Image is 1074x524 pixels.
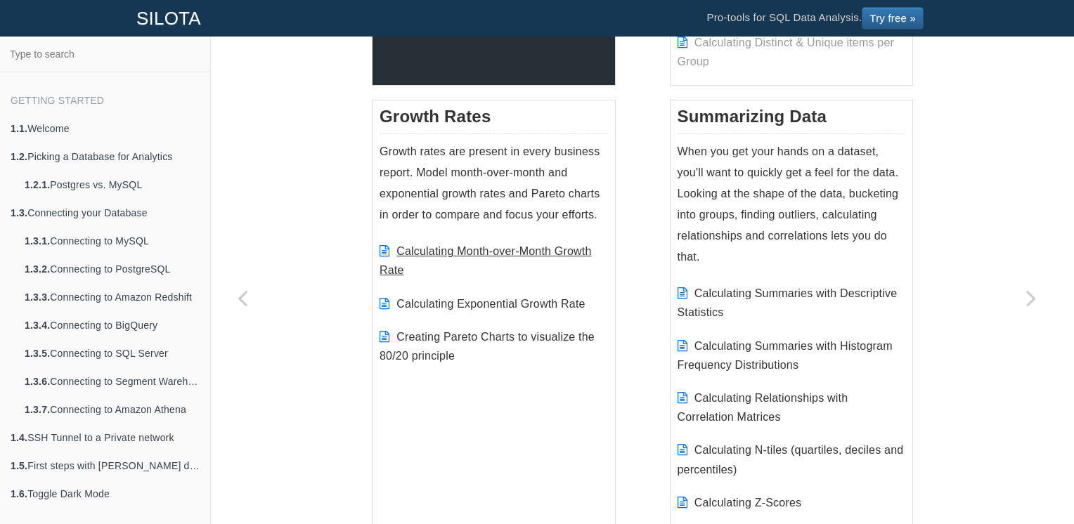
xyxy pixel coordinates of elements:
[678,107,906,133] h3: Summarizing Data
[11,488,27,499] b: 1.6.
[14,339,210,367] a: 1.3.5.Connecting to SQL Server
[14,171,210,199] a: 1.2.1.Postgres vs. MySQL
[25,376,50,387] b: 1.3.6.
[25,292,50,303] b: 1.3.3.
[396,298,585,310] a: Calculating Exponential Growth Rate
[11,460,27,471] b: 1.5.
[999,72,1063,524] a: Next page: Calculating Running Total
[14,395,210,424] a: 1.3.7.Connecting to Amazon Athena
[14,283,210,311] a: 1.3.3.Connecting to Amazon Redshift
[380,107,608,133] h3: Growth Rates
[211,72,274,524] a: Previous page: Toggle Dark Mode
[11,207,27,218] b: 1.3.
[25,320,50,331] b: 1.3.4.
[862,7,924,30] a: Try free »
[11,151,27,162] b: 1.2.
[25,263,50,275] b: 1.3.2.
[678,340,893,371] a: Calculating Summaries with Histogram Frequency Distributions
[14,227,210,255] a: 1.3.1.Connecting to MySQL
[14,311,210,339] a: 1.3.4.Connecting to BigQuery
[25,404,50,415] b: 1.3.7.
[678,287,898,318] a: Calculating Summaries with Descriptive Statistics
[380,331,595,362] a: Creating Pareto Charts to visualize the 80/20 principle
[11,123,27,134] b: 1.1.
[126,1,212,36] a: SILOTA
[4,41,206,67] input: Type to search
[25,348,50,359] b: 1.3.5.
[694,497,802,509] a: Calculating Z-Scores
[692,1,938,36] li: Pro-tools for SQL Data Analysis.
[678,444,904,475] a: Calculating N-tiles (quartiles, deciles and percentiles)
[678,37,895,67] span: Calculating Distinct & Unique items per Group
[25,235,50,247] b: 1.3.1.
[678,141,906,268] p: When you get your hands on a dataset, you'll want to quickly get a feel for the data. Looking at ...
[380,141,608,225] p: Growth rates are present in every business report. Model month-over-month and exponential growth ...
[14,367,210,395] a: 1.3.6.Connecting to Segment Warehouse
[11,432,27,443] b: 1.4.
[14,255,210,283] a: 1.3.2.Connecting to PostgreSQL
[25,179,50,190] b: 1.2.1.
[380,245,592,276] a: Calculating Month-over-Month Growth Rate
[678,392,848,423] a: Calculating Relationships with Correlation Matrices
